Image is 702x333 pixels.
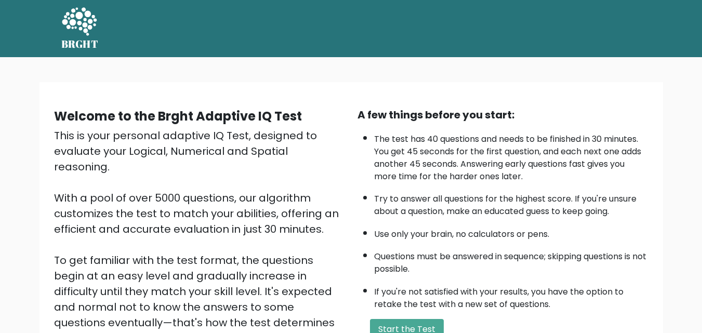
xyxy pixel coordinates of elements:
[61,38,99,50] h5: BRGHT
[374,245,648,275] li: Questions must be answered in sequence; skipping questions is not possible.
[61,4,99,53] a: BRGHT
[54,108,302,125] b: Welcome to the Brght Adaptive IQ Test
[374,128,648,183] li: The test has 40 questions and needs to be finished in 30 minutes. You get 45 seconds for the firs...
[357,107,648,123] div: A few things before you start:
[374,223,648,241] li: Use only your brain, no calculators or pens.
[374,281,648,311] li: If you're not satisfied with your results, you have the option to retake the test with a new set ...
[374,188,648,218] li: Try to answer all questions for the highest score. If you're unsure about a question, make an edu...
